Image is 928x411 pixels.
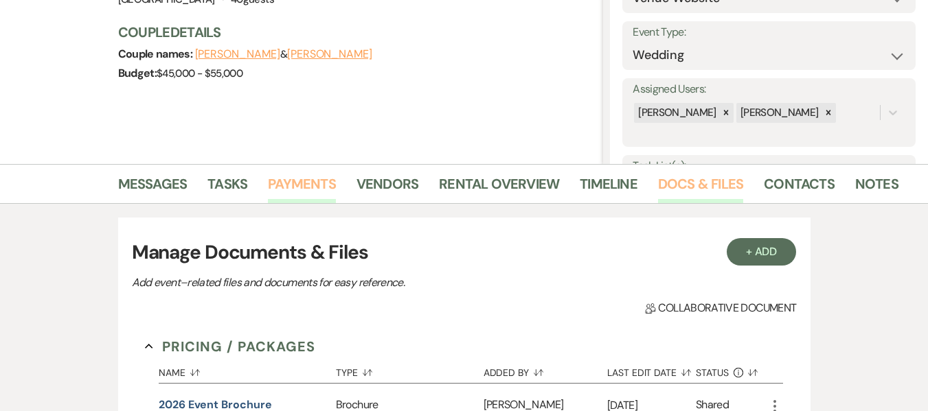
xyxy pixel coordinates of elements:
button: Status [696,357,767,383]
h3: Couple Details [118,23,590,42]
label: Event Type: [633,23,905,43]
span: Status [696,368,729,377]
span: & [195,47,372,61]
a: Notes [855,173,898,203]
button: Type [336,357,484,383]
a: Contacts [764,173,835,203]
button: Name [159,357,336,383]
button: + Add [727,238,797,266]
button: Last Edit Date [607,357,696,383]
a: Rental Overview [439,173,559,203]
button: [PERSON_NAME] [287,49,372,60]
a: Tasks [207,173,247,203]
div: [PERSON_NAME] [634,103,718,123]
label: Assigned Users: [633,80,905,99]
a: Docs & Files [658,173,743,203]
span: Couple names: [118,47,195,61]
span: Budget: [118,66,157,80]
a: Timeline [580,173,637,203]
h3: Manage Documents & Files [132,238,797,267]
label: Task List(s): [633,156,905,176]
span: Collaborative document [645,300,796,316]
a: Vendors [357,173,418,203]
p: Add event–related files and documents for easy reference. [132,274,613,292]
div: [PERSON_NAME] [736,103,821,123]
a: Payments [268,173,336,203]
button: [PERSON_NAME] [195,49,280,60]
a: Messages [118,173,188,203]
span: $45,000 - $55,000 [157,67,242,80]
button: Pricing / Packages [145,336,315,357]
button: Added By [484,357,607,383]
